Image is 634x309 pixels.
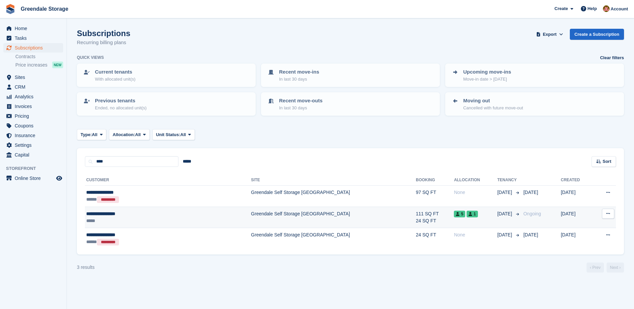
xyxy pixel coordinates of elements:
button: Unit Status: All [152,129,195,140]
span: 5 [454,211,465,217]
p: In last 30 days [279,76,319,83]
p: Moving out [463,97,523,105]
a: menu [3,121,63,130]
a: menu [3,150,63,160]
p: Recurring billing plans [77,39,130,46]
button: Export [535,29,564,40]
a: menu [3,131,63,140]
p: In last 30 days [279,105,323,111]
span: Create [554,5,568,12]
span: Tasks [15,33,55,43]
span: [DATE] [523,232,538,237]
td: Greendale Self Storage [GEOGRAPHIC_DATA] [251,207,416,228]
th: Tenancy [497,175,521,186]
span: All [180,131,186,138]
button: Allocation: All [109,129,150,140]
span: Storefront [6,165,67,172]
div: NEW [52,62,63,68]
a: Contracts [15,54,63,60]
div: 3 results [77,264,95,271]
a: Clear filters [600,55,624,61]
span: Home [15,24,55,33]
th: Customer [85,175,251,186]
th: Created [561,175,593,186]
th: Site [251,175,416,186]
a: menu [3,92,63,101]
span: Coupons [15,121,55,130]
a: Create a Subscription [570,29,624,40]
a: menu [3,140,63,150]
span: Invoices [15,102,55,111]
span: Ongoing [523,211,541,216]
p: Move-in date > [DATE] [463,76,511,83]
span: Price increases [15,62,47,68]
span: [DATE] [497,231,513,238]
p: Recent move-outs [279,97,323,105]
a: menu [3,43,63,53]
span: Unit Status: [156,131,180,138]
a: Recent move-ins In last 30 days [262,64,439,86]
a: menu [3,24,63,33]
span: Settings [15,140,55,150]
span: Type: [81,131,92,138]
span: [DATE] [497,189,513,196]
a: Upcoming move-ins Move-in date > [DATE] [446,64,623,86]
span: CRM [15,82,55,92]
th: Allocation [454,175,497,186]
div: None [454,231,497,238]
h6: Quick views [77,55,104,61]
nav: Page [585,263,625,273]
th: Booking [416,175,454,186]
td: 24 SQ FT [416,228,454,249]
span: Sites [15,73,55,82]
span: Sort [603,158,611,165]
span: Account [611,6,628,12]
p: With allocated unit(s) [95,76,135,83]
a: Price increases NEW [15,61,63,69]
div: None [454,189,497,196]
td: Greendale Self Storage [GEOGRAPHIC_DATA] [251,228,416,249]
a: Recent move-outs In last 30 days [262,93,439,115]
td: [DATE] [561,228,593,249]
span: All [135,131,141,138]
a: menu [3,73,63,82]
a: Previous tenants Ended, no allocated unit(s) [78,93,255,115]
td: [DATE] [561,186,593,207]
span: Help [588,5,597,12]
a: Greendale Storage [18,3,71,14]
img: Justin Swingler [603,5,610,12]
a: menu [3,111,63,121]
span: [DATE] [523,190,538,195]
p: Current tenants [95,68,135,76]
a: Moving out Cancelled with future move-out [446,93,623,115]
span: Analytics [15,92,55,101]
td: [DATE] [561,207,593,228]
td: Greendale Self Storage [GEOGRAPHIC_DATA] [251,186,416,207]
span: Pricing [15,111,55,121]
p: Recent move-ins [279,68,319,76]
td: 97 SQ FT [416,186,454,207]
span: All [92,131,98,138]
span: Capital [15,150,55,160]
p: Previous tenants [95,97,147,105]
span: Online Store [15,174,55,183]
span: Export [543,31,556,38]
td: 111 SQ FT 24 SQ FT [416,207,454,228]
span: 1 [467,211,478,217]
img: stora-icon-8386f47178a22dfd0bd8f6a31ec36ba5ce8667c1dd55bd0f319d3a0aa187defe.svg [5,4,15,14]
a: menu [3,82,63,92]
span: Allocation: [113,131,135,138]
button: Type: All [77,129,106,140]
h1: Subscriptions [77,29,130,38]
span: Subscriptions [15,43,55,53]
span: Insurance [15,131,55,140]
a: menu [3,33,63,43]
a: Current tenants With allocated unit(s) [78,64,255,86]
a: Preview store [55,174,63,182]
a: Next [607,263,624,273]
a: Previous [587,263,604,273]
p: Upcoming move-ins [463,68,511,76]
p: Ended, no allocated unit(s) [95,105,147,111]
a: menu [3,174,63,183]
span: [DATE] [497,210,513,217]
